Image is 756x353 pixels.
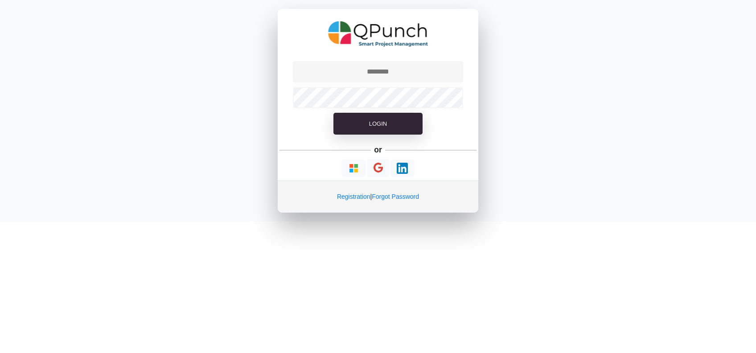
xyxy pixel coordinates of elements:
[397,163,408,174] img: Loading...
[342,160,366,177] button: Continue With Microsoft Azure
[369,120,387,127] span: Login
[333,113,423,135] button: Login
[373,144,384,156] h5: or
[367,159,389,177] button: Continue With Google
[328,18,428,50] img: QPunch
[337,193,370,200] a: Registration
[372,193,419,200] a: Forgot Password
[278,181,478,213] div: |
[348,163,359,174] img: Loading...
[390,160,414,177] button: Continue With LinkedIn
